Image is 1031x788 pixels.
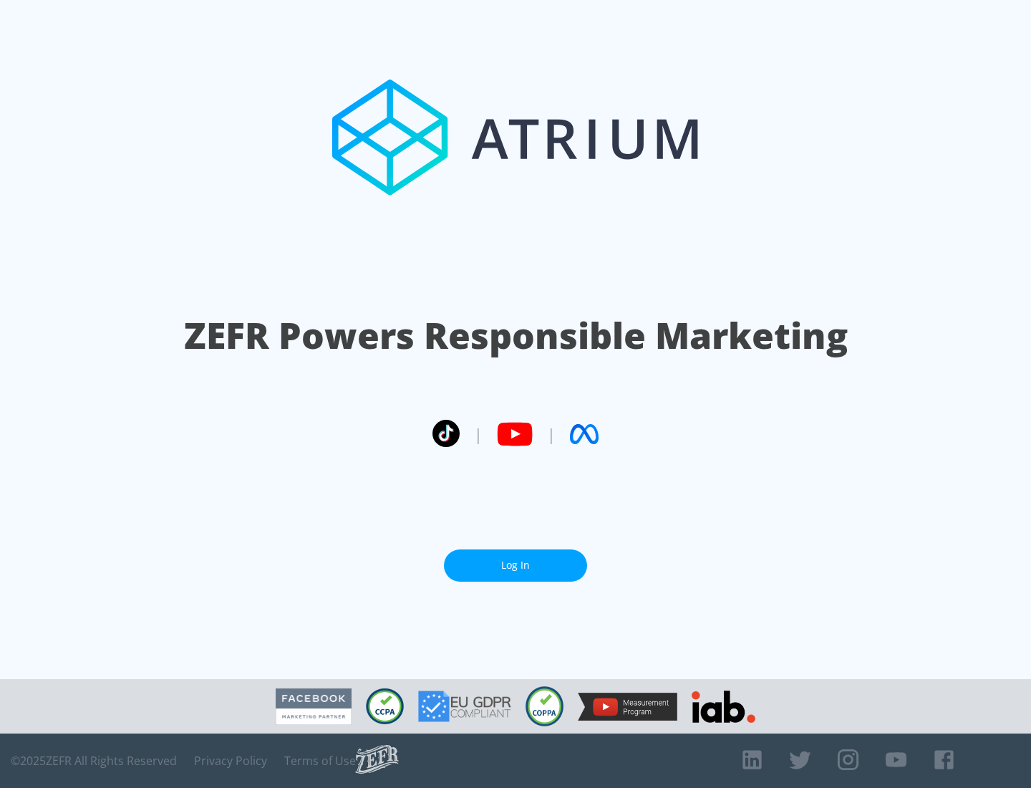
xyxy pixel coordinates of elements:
span: | [474,423,483,445]
img: COPPA Compliant [526,686,563,726]
a: Terms of Use [284,754,356,768]
img: GDPR Compliant [418,691,511,722]
h1: ZEFR Powers Responsible Marketing [184,311,848,360]
a: Log In [444,549,587,582]
img: Facebook Marketing Partner [276,688,352,725]
a: Privacy Policy [194,754,267,768]
img: IAB [692,691,755,723]
span: © 2025 ZEFR All Rights Reserved [11,754,177,768]
img: CCPA Compliant [366,688,404,724]
span: | [547,423,556,445]
img: YouTube Measurement Program [578,693,677,721]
